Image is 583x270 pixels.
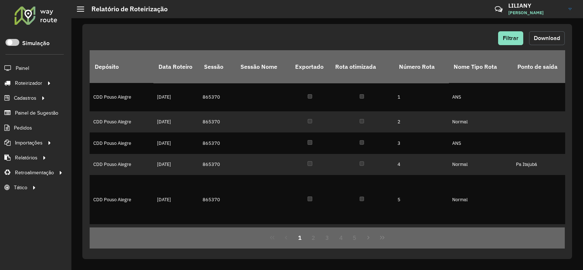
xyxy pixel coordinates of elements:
[153,50,199,83] th: Data Roteiro
[15,79,42,87] span: Roteirizador
[14,124,32,132] span: Pedidos
[449,50,512,83] th: Nome Tipo Rota
[15,169,54,176] span: Retroalimentação
[508,2,563,9] h3: LILIANY
[15,139,43,147] span: Importações
[90,83,153,111] td: CDD Pouso Alegre
[348,231,362,245] button: 5
[508,9,563,16] span: [PERSON_NAME]
[449,175,512,224] td: Normal
[14,94,36,102] span: Cadastros
[394,154,449,175] td: 4
[153,111,199,132] td: [DATE]
[290,50,330,83] th: Exportado
[293,231,307,245] button: 1
[90,132,153,154] td: CDD Pouso Alegre
[306,231,320,245] button: 2
[14,184,27,191] span: Tático
[449,83,512,111] td: ANS
[153,175,199,224] td: [DATE]
[199,154,235,175] td: 865370
[90,175,153,224] td: CDD Pouso Alegre
[199,50,235,83] th: Sessão
[449,154,512,175] td: Normal
[361,231,375,245] button: Next Page
[90,154,153,175] td: CDD Pouso Alegre
[199,83,235,111] td: 865370
[153,154,199,175] td: [DATE]
[529,31,565,45] button: Download
[90,111,153,132] td: CDD Pouso Alegre
[330,50,394,83] th: Rota otimizada
[449,132,512,154] td: ANS
[90,50,153,83] th: Depósito
[199,175,235,224] td: 865370
[84,5,168,13] h2: Relatório de Roteirização
[199,132,235,154] td: 865370
[15,154,38,162] span: Relatórios
[503,35,519,41] span: Filtrar
[498,31,523,45] button: Filtrar
[394,50,449,83] th: Número Rota
[512,50,576,83] th: Ponto de saída
[394,83,449,111] td: 1
[22,39,50,48] label: Simulação
[534,35,560,41] span: Download
[449,111,512,132] td: Normal
[394,111,449,132] td: 2
[334,231,348,245] button: 4
[90,224,153,253] td: CDD Pouso Alegre
[15,109,58,117] span: Painel de Sugestão
[449,224,512,253] td: Normal
[153,224,199,253] td: [DATE]
[512,154,576,175] td: Pa Itajubá
[235,50,290,83] th: Sessão Nome
[394,175,449,224] td: 5
[320,231,334,245] button: 3
[394,132,449,154] td: 3
[153,83,199,111] td: [DATE]
[199,111,235,132] td: 865370
[16,64,29,72] span: Painel
[394,224,449,253] td: 6
[491,1,506,17] a: Contato Rápido
[153,132,199,154] td: [DATE]
[375,231,389,245] button: Last Page
[199,224,235,253] td: 865370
